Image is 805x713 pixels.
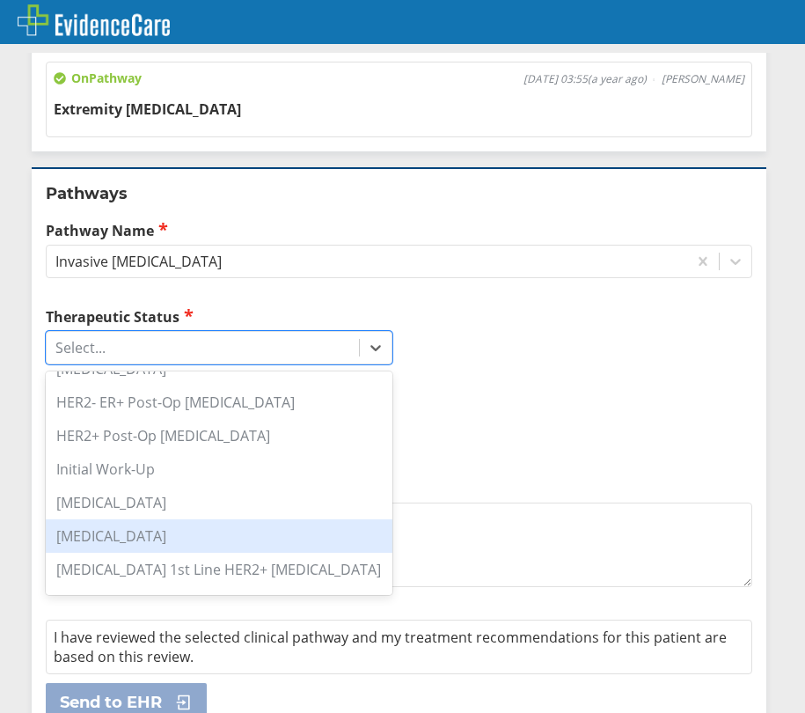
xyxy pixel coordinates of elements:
[46,220,752,240] label: Pathway Name
[55,338,106,357] div: Select...
[46,519,392,553] div: [MEDICAL_DATA]
[46,419,392,452] div: HER2+ Post-Op [MEDICAL_DATA]
[46,479,752,498] label: Additional Details
[46,452,392,486] div: Initial Work-Up
[46,386,392,419] div: HER2- ER+ Post-Op [MEDICAL_DATA]
[60,692,162,713] span: Send to EHR
[18,4,170,36] img: EvidenceCare
[54,628,727,666] span: I have reviewed the selected clinical pathway and my treatment recommendations for this patient a...
[662,72,744,86] span: [PERSON_NAME]
[46,486,392,519] div: [MEDICAL_DATA]
[523,72,647,86] span: [DATE] 03:55 ( a year ago )
[55,252,222,271] div: Invasive [MEDICAL_DATA]
[46,553,392,586] div: [MEDICAL_DATA] 1st Line HER2+ [MEDICAL_DATA]
[46,183,752,204] h2: Pathways
[54,99,241,119] span: Extremity [MEDICAL_DATA]
[46,586,392,639] div: [MEDICAL_DATA] 1st Line HER2- ER+ [MEDICAL_DATA] Therapy
[46,306,392,327] label: Therapeutic Status
[54,70,142,87] span: On Pathway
